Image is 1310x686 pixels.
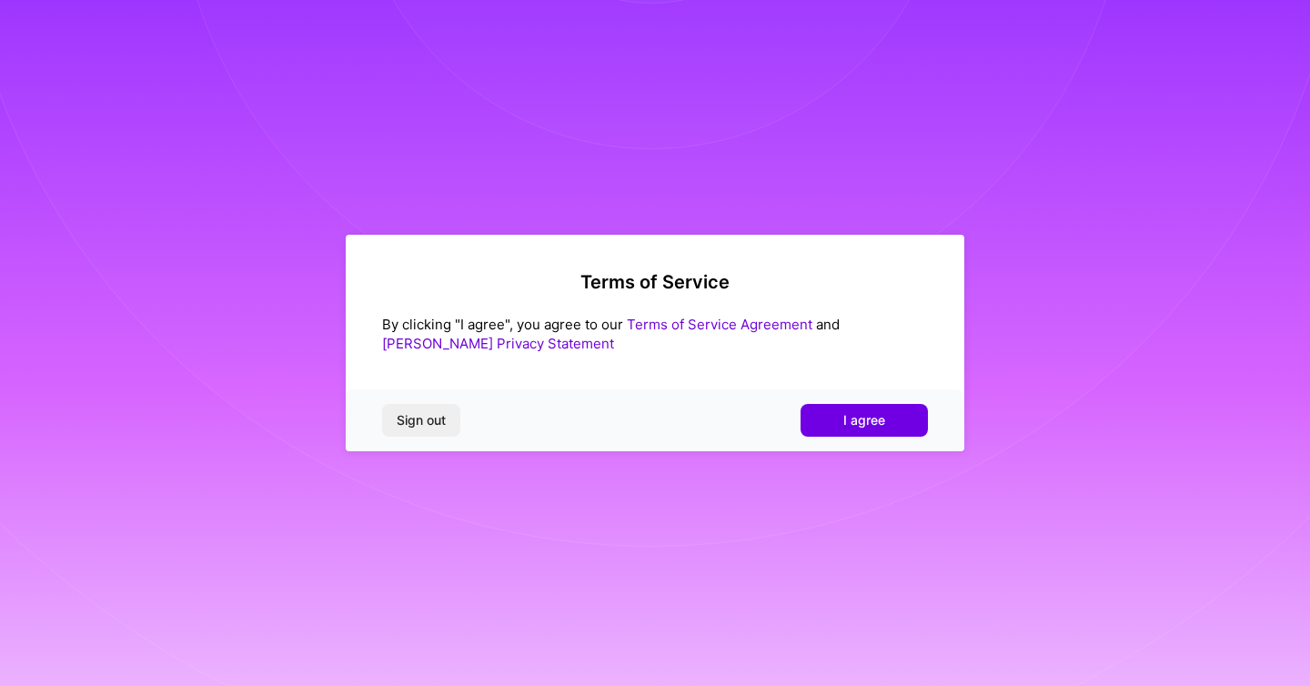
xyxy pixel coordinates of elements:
span: I agree [843,411,885,429]
button: I agree [801,404,928,437]
button: Sign out [382,404,460,437]
h2: Terms of Service [382,271,928,293]
span: Sign out [397,411,446,429]
a: Terms of Service Agreement [627,316,812,333]
a: [PERSON_NAME] Privacy Statement [382,335,614,352]
div: By clicking "I agree", you agree to our and [382,315,928,353]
